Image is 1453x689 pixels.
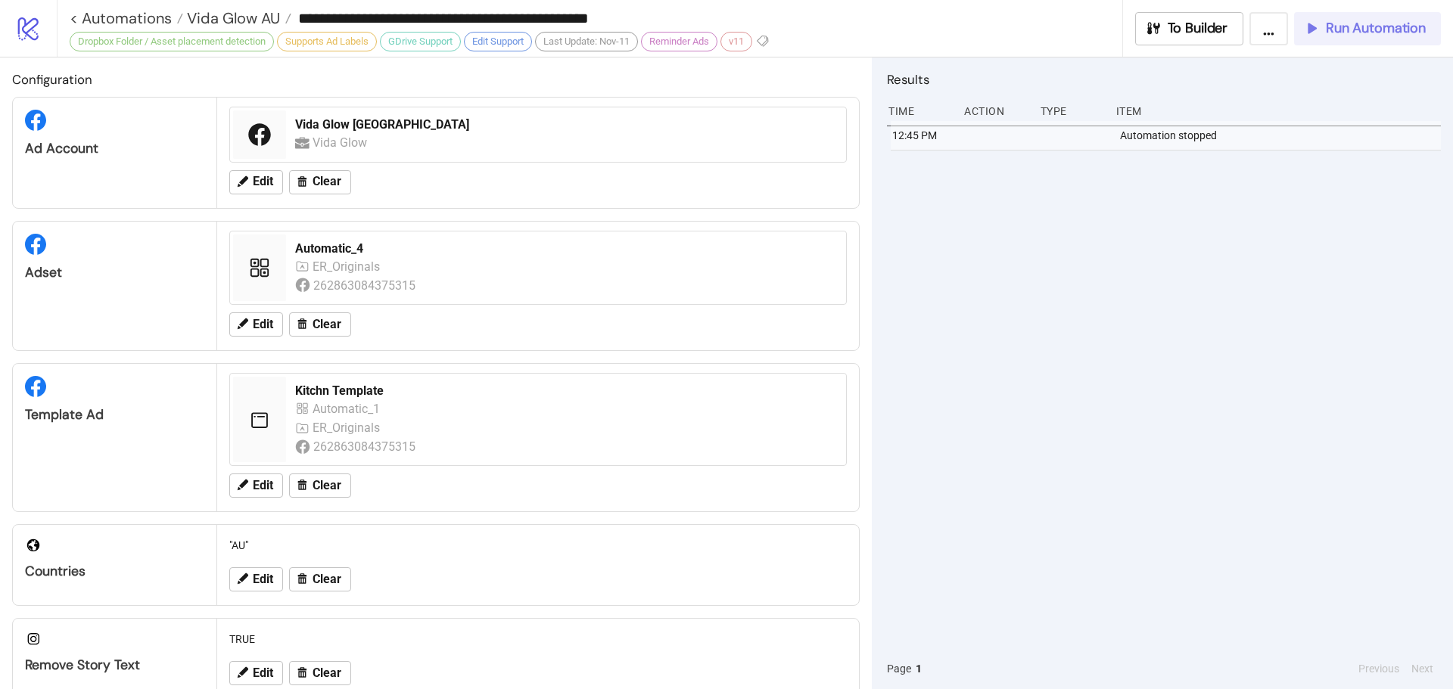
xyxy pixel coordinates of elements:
h2: Results [887,70,1441,89]
div: Automatic_4 [295,241,837,257]
h2: Configuration [12,70,860,89]
button: Edit [229,170,283,194]
div: Dropbox Folder / Asset placement detection [70,32,274,51]
div: Vida Glow [GEOGRAPHIC_DATA] [295,116,837,133]
div: Automation stopped [1119,121,1445,150]
div: Adset [25,264,204,281]
span: Edit [253,573,273,586]
div: Supports Ad Labels [277,32,377,51]
button: Edit [229,567,283,591]
div: v11 [720,32,752,51]
div: 262863084375315 [313,276,418,295]
button: ... [1249,12,1288,45]
div: ER_Originals [313,257,384,276]
button: Clear [289,312,351,337]
button: 1 [911,660,926,677]
button: Edit [229,312,283,337]
div: Item [1115,97,1441,126]
div: Ad Account [25,140,204,157]
span: Clear [313,479,341,492]
button: Run Automation [1294,12,1441,45]
a: Vida Glow AU [183,11,291,26]
div: Last Update: Nov-11 [535,32,638,51]
div: Vida Glow [313,133,371,152]
span: Page [887,660,911,677]
span: Edit [253,318,273,331]
div: Time [887,97,952,126]
div: Remove Story Text [25,656,204,674]
div: Countries [25,563,204,580]
a: < Automations [70,11,183,26]
button: Clear [289,567,351,591]
span: To Builder [1168,20,1228,37]
div: Type [1039,97,1104,126]
div: Automatic_1 [313,399,384,418]
span: Clear [313,318,341,331]
div: GDrive Support [380,32,461,51]
div: Reminder Ads [641,32,717,51]
span: Clear [313,573,341,586]
div: ER_Originals [313,418,384,437]
button: Edit [229,473,283,498]
button: Previous [1354,660,1404,677]
div: 12:45 PM [891,121,956,150]
span: Clear [313,666,341,680]
span: Edit [253,479,273,492]
div: TRUE [223,625,853,653]
div: "AU" [223,531,853,560]
span: Edit [253,175,273,188]
div: Edit Support [464,32,532,51]
button: Clear [289,661,351,685]
span: Clear [313,175,341,188]
button: Next [1407,660,1438,677]
span: Run Automation [1326,20,1426,37]
div: Kitchn Template [295,383,825,399]
button: Clear [289,473,351,498]
span: Edit [253,666,273,680]
button: To Builder [1135,12,1244,45]
div: Template Ad [25,406,204,424]
div: 262863084375315 [313,437,418,456]
span: Vida Glow AU [183,8,280,28]
button: Clear [289,170,351,194]
button: Edit [229,661,283,685]
div: Action [963,97,1028,126]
